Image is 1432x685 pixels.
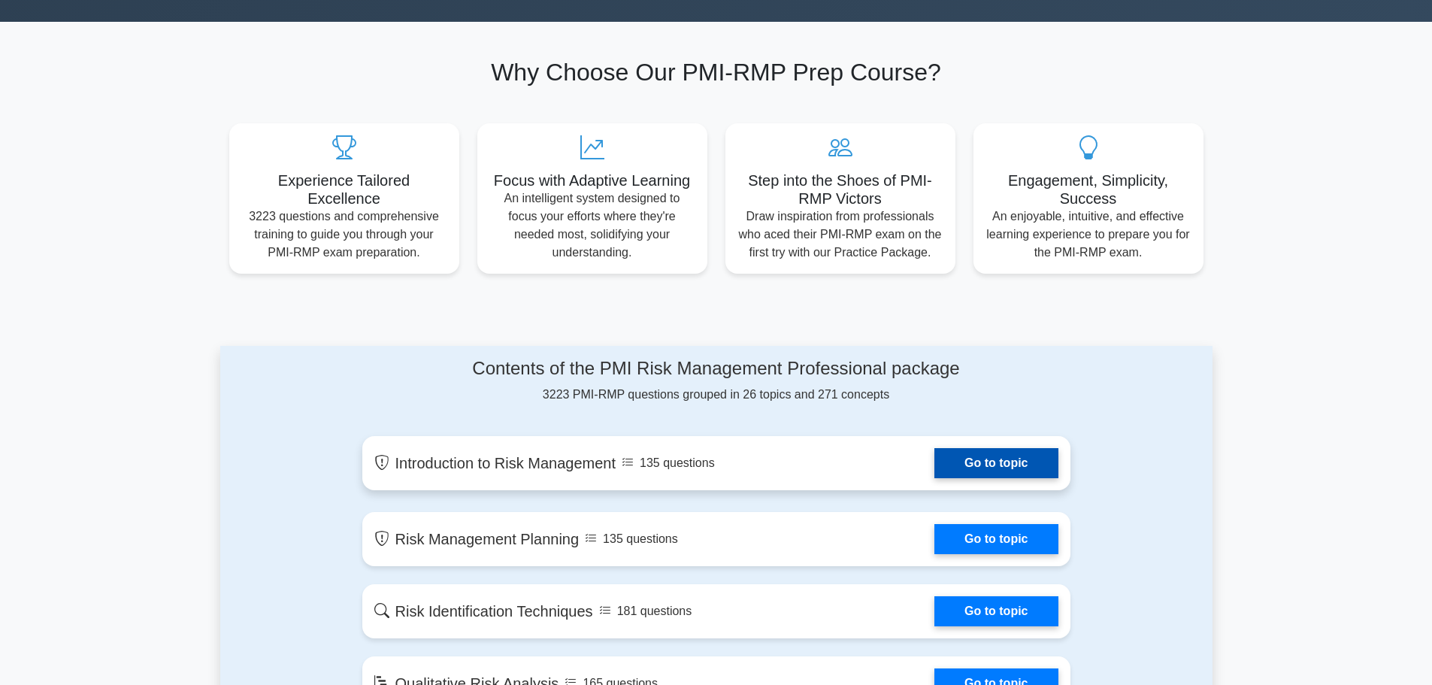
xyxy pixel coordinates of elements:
div: 3223 PMI-RMP questions grouped in 26 topics and 271 concepts [362,358,1070,404]
a: Go to topic [934,596,1058,626]
a: Go to topic [934,448,1058,478]
p: Draw inspiration from professionals who aced their PMI-RMP exam on the first try with our Practic... [737,208,943,262]
h5: Focus with Adaptive Learning [489,171,695,189]
p: 3223 questions and comprehensive training to guide you through your PMI-RMP exam preparation. [241,208,447,262]
h5: Step into the Shoes of PMI-RMP Victors [737,171,943,208]
p: An intelligent system designed to focus your efforts where they're needed most, solidifying your ... [489,189,695,262]
p: An enjoyable, intuitive, and effective learning experience to prepare you for the PMI-RMP exam. [985,208,1191,262]
h2: Why Choose Our PMI-RMP Prep Course? [229,58,1203,86]
h5: Experience Tailored Excellence [241,171,447,208]
h5: Engagement, Simplicity, Success [985,171,1191,208]
a: Go to topic [934,524,1058,554]
h4: Contents of the PMI Risk Management Professional package [362,358,1070,380]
